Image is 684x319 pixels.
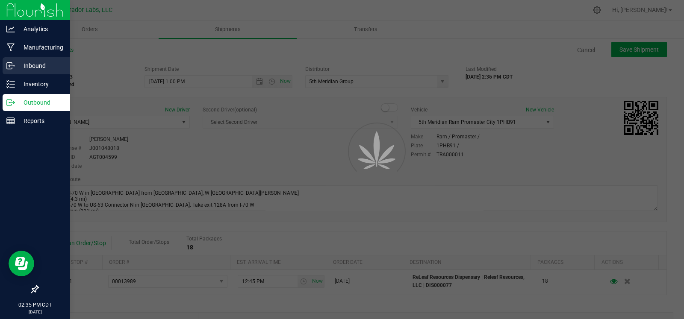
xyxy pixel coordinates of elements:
p: Analytics [15,24,66,34]
inline-svg: Manufacturing [6,43,15,52]
p: [DATE] [4,309,66,315]
inline-svg: Reports [6,117,15,125]
inline-svg: Outbound [6,98,15,107]
iframe: Resource center [9,251,34,276]
p: Outbound [15,97,66,108]
inline-svg: Analytics [6,25,15,33]
p: Inbound [15,61,66,71]
p: Manufacturing [15,42,66,53]
p: Inventory [15,79,66,89]
p: 02:35 PM CDT [4,301,66,309]
p: Reports [15,116,66,126]
inline-svg: Inbound [6,61,15,70]
inline-svg: Inventory [6,80,15,88]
